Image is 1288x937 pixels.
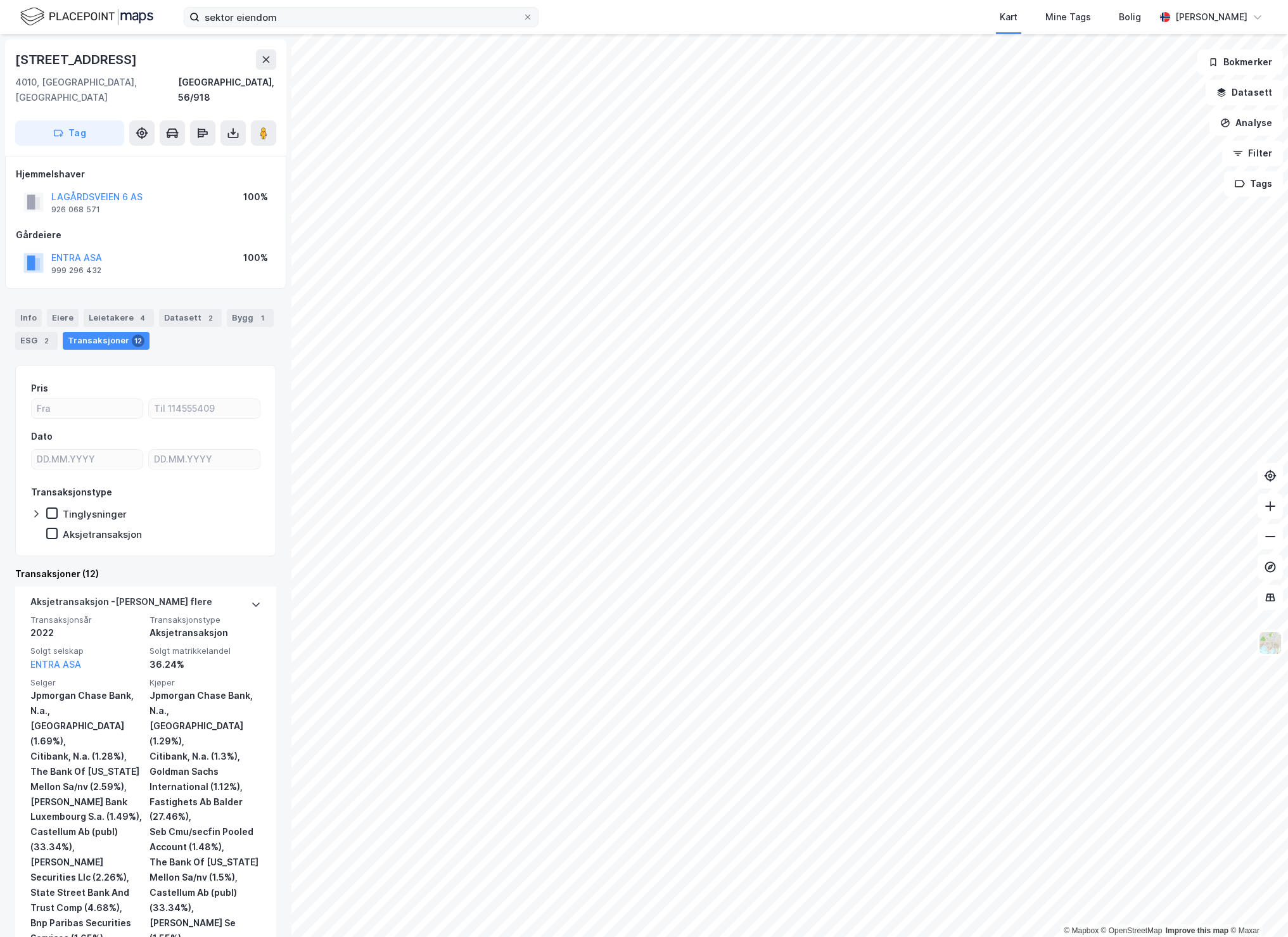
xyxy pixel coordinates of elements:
div: Bolig [1119,10,1141,25]
div: Citibank, N.a. (1.28%), [30,749,142,764]
span: Solgt matrikkelandel [150,646,261,656]
div: Castellum Ab (publ) (33.34%), [150,885,261,915]
div: Eiere [47,309,79,327]
div: 36.24% [150,657,261,672]
div: Aksjetransaksjon [150,625,261,641]
button: Bokmerker [1197,49,1283,75]
img: Z [1258,631,1282,655]
div: Hjemmelshaver [16,167,276,182]
div: [PERSON_NAME] Bank Luxembourg S.a. (1.49%), [30,794,142,825]
div: Kart [1000,10,1017,25]
input: Fra [32,399,143,418]
div: 926 068 571 [51,205,100,215]
img: logo.f888ab2527a4732fd821a326f86c7f29.svg [20,6,153,28]
div: 2 [40,335,53,347]
a: OpenStreetMap [1101,926,1163,935]
input: DD.MM.YYYY [149,450,260,469]
div: ESG [15,332,58,350]
button: Tag [15,120,124,146]
a: Improve this map [1166,926,1228,935]
span: Transaksjonsår [30,615,142,625]
button: Tags [1224,171,1283,196]
div: 12 [132,335,144,347]
div: 4010, [GEOGRAPHIC_DATA], [GEOGRAPHIC_DATA] [15,75,178,105]
div: Citibank, N.a. (1.3%), [150,749,261,764]
input: Søk på adresse, matrikkel, gårdeiere, leietakere eller personer [200,8,523,27]
div: Gårdeiere [16,227,276,243]
div: Mine Tags [1045,10,1091,25]
iframe: Chat Widget [1225,876,1288,937]
span: Transaksjonstype [150,615,261,625]
div: 100% [243,250,268,265]
div: Bygg [227,309,274,327]
div: Aksjetransaksjon [63,528,142,540]
div: Transaksjonstype [31,485,112,500]
div: The Bank Of [US_STATE] Mellon Sa/nv (2.59%), [30,764,142,794]
span: Kjøper [150,677,261,688]
div: The Bank Of [US_STATE] Mellon Sa/nv (1.5%), [150,855,261,885]
div: Tinglysninger [63,508,127,520]
a: ENTRA ASA [30,659,81,670]
div: Seb Cmu/secfin Pooled Account (1.48%), [150,824,261,855]
div: Fastighets Ab Balder (27.46%), [150,794,261,825]
div: Castellum Ab (publ) (33.34%), [30,824,142,855]
div: State Street Bank And Trust Comp (4.68%), [30,885,142,915]
div: Pris [31,381,48,396]
div: 2 [204,312,217,324]
div: Transaksjoner [63,332,150,350]
span: Selger [30,677,142,688]
div: 100% [243,189,268,205]
span: Solgt selskap [30,646,142,656]
div: Jpmorgan Chase Bank, N.a., [GEOGRAPHIC_DATA] (1.69%), [30,688,142,749]
div: [STREET_ADDRESS] [15,49,139,70]
div: Aksjetransaksjon - [PERSON_NAME] flere [30,594,212,615]
div: Leietakere [84,309,154,327]
button: Analyse [1209,110,1283,136]
div: Dato [31,429,53,444]
button: Datasett [1206,80,1283,105]
div: Jpmorgan Chase Bank, N.a., [GEOGRAPHIC_DATA] (1.29%), [150,688,261,749]
div: Goldman Sachs International (1.12%), [150,764,261,794]
div: [PERSON_NAME] [1175,10,1247,25]
div: Datasett [159,309,222,327]
div: 999 296 432 [51,265,101,276]
div: Transaksjoner (12) [15,566,276,582]
div: 2022 [30,625,142,641]
div: [GEOGRAPHIC_DATA], 56/918 [178,75,276,105]
div: 4 [136,312,149,324]
button: Filter [1222,141,1283,166]
div: 1 [256,312,269,324]
div: [PERSON_NAME] Securities Llc (2.26%), [30,855,142,885]
input: Til 114555409 [149,399,260,418]
div: Kontrollprogram for chat [1225,876,1288,937]
input: DD.MM.YYYY [32,450,143,469]
a: Mapbox [1064,926,1099,935]
div: Info [15,309,42,327]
